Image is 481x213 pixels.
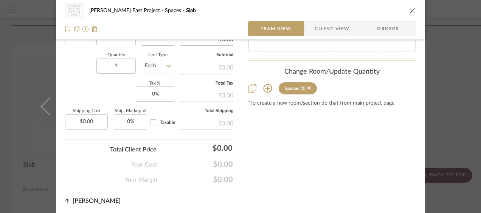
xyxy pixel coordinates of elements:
span: Your Cost [131,160,157,169]
div: Change Room/Update Quantity [248,68,416,76]
label: Ship. Markup % [114,109,147,113]
label: Subtotal [180,53,233,57]
button: close [409,7,416,14]
img: Remove from project [92,26,98,32]
div: $0.00 [180,60,233,74]
span: Taxable [160,120,175,125]
span: Your Margin [125,175,157,184]
span: $0.00 [157,175,233,184]
span: Spaces [165,8,186,13]
span: Total Client Price [110,145,157,154]
div: $0.00 [180,116,233,130]
span: Client View [315,21,349,36]
span: Slab [186,8,196,13]
div: $0.00 [180,88,233,102]
div: $0.00 [160,140,236,156]
label: Tax % [136,82,174,85]
span: Orders [369,21,407,36]
span: [PERSON_NAME] East Project [89,8,165,13]
label: Shipping Cost [65,109,108,113]
div: Spaces [285,86,299,91]
span: $0.00 [157,160,233,169]
div: *To create a new room/section do that from main project page [248,100,416,106]
label: Total Shipping [180,109,233,113]
label: Unit Type [142,53,174,57]
div: (1) [301,86,306,91]
span: [PERSON_NAME] [73,198,121,204]
label: Total Tax [180,82,233,85]
label: Quantity [96,53,136,57]
span: Team View [261,21,292,36]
